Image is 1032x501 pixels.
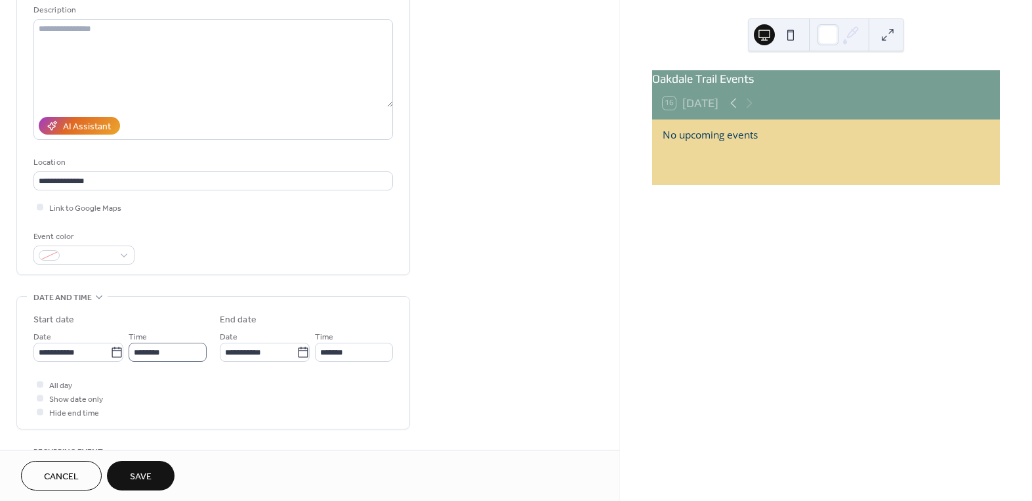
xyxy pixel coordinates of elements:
div: Start date [33,313,74,327]
div: Location [33,156,390,169]
span: All day [49,379,72,393]
span: Date [220,330,237,344]
span: Date [33,330,51,344]
span: Link to Google Maps [49,202,121,215]
span: Hide end time [49,406,99,420]
button: Save [107,461,175,490]
span: Recurring event [33,445,103,459]
div: End date [220,313,257,327]
span: Time [129,330,147,344]
span: Time [315,330,333,344]
div: Oakdale Trail Events [652,70,1000,87]
button: AI Assistant [39,117,120,135]
span: Cancel [44,470,79,484]
button: Cancel [21,461,102,490]
div: Event color [33,230,132,244]
span: Save [130,470,152,484]
div: Description [33,3,390,17]
span: Show date only [49,393,103,406]
div: AI Assistant [63,120,111,134]
div: No upcoming events [663,127,989,142]
span: Date and time [33,291,92,305]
